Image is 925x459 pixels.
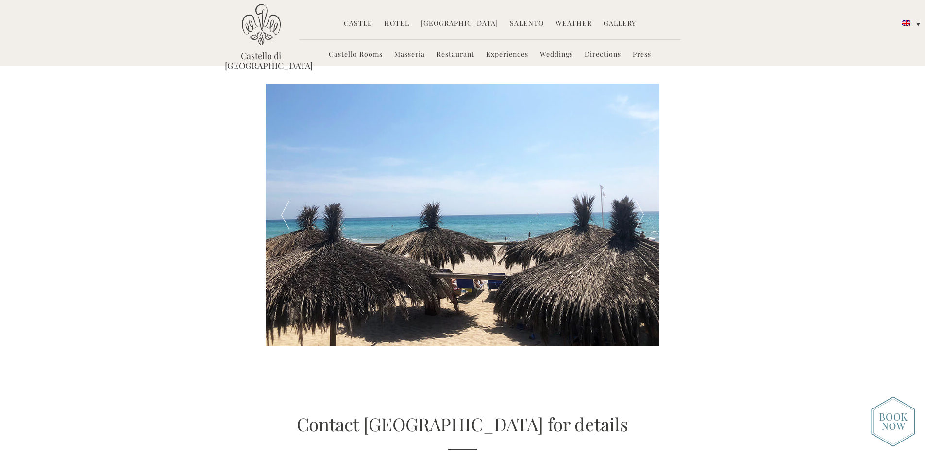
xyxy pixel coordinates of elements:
[902,20,910,26] img: English
[225,411,701,450] h2: Contact [GEOGRAPHIC_DATA] for details
[344,18,372,30] a: Castle
[329,50,383,61] a: Castello Rooms
[510,18,544,30] a: Salento
[604,18,636,30] a: Gallery
[486,50,528,61] a: Experiences
[585,50,621,61] a: Directions
[555,18,592,30] a: Weather
[394,50,425,61] a: Masseria
[242,4,281,45] img: Castello di Ugento
[871,396,915,447] img: new-booknow.png
[633,50,651,61] a: Press
[225,51,298,70] a: Castello di [GEOGRAPHIC_DATA]
[437,50,474,61] a: Restaurant
[384,18,409,30] a: Hotel
[421,18,498,30] a: [GEOGRAPHIC_DATA]
[540,50,573,61] a: Weddings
